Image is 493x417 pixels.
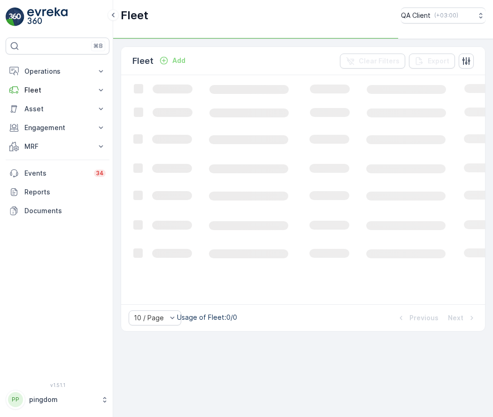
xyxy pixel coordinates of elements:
p: QA Client [401,11,431,20]
button: MRF [6,137,109,156]
p: Next [448,313,463,323]
div: PP [8,392,23,407]
a: Reports [6,183,109,201]
button: PPpingdom [6,390,109,409]
button: Engagement [6,118,109,137]
p: Fleet [121,8,148,23]
p: ( +03:00 ) [434,12,458,19]
p: Events [24,169,88,178]
p: Add [172,56,185,65]
p: Engagement [24,123,91,132]
button: Previous [395,312,439,324]
img: logo [6,8,24,26]
button: Next [447,312,478,324]
p: pingdom [29,395,96,404]
p: Documents [24,206,106,216]
p: Reports [24,187,106,197]
p: Asset [24,104,91,114]
p: MRF [24,142,91,151]
button: QA Client(+03:00) [401,8,485,23]
button: Fleet [6,81,109,100]
button: Add [155,55,189,66]
p: Export [428,56,449,66]
p: Fleet [132,54,154,68]
button: Clear Filters [340,54,405,69]
button: Operations [6,62,109,81]
p: 34 [96,170,104,177]
a: Documents [6,201,109,220]
a: Events34 [6,164,109,183]
p: Fleet [24,85,91,95]
p: Clear Filters [359,56,400,66]
img: logo_light-DOdMpM7g.png [27,8,68,26]
p: Operations [24,67,91,76]
p: Previous [409,313,439,323]
p: ⌘B [93,42,103,50]
span: v 1.51.1 [6,382,109,388]
button: Asset [6,100,109,118]
button: Export [409,54,455,69]
p: Usage of Fleet : 0/0 [177,313,237,322]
